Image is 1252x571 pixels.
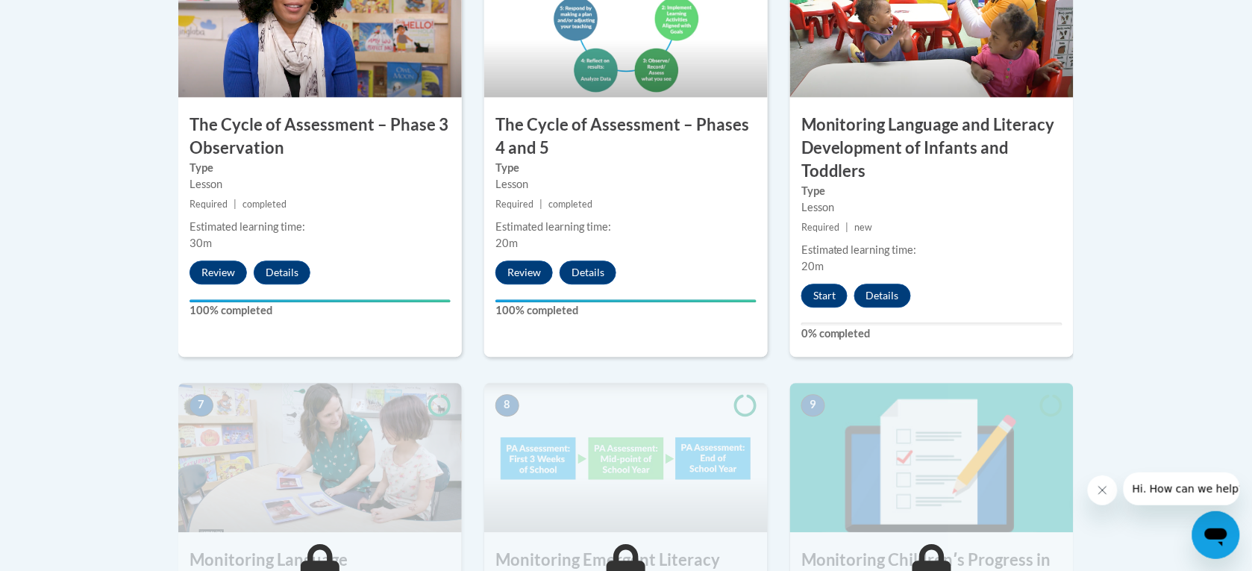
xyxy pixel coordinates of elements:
span: completed [548,199,592,210]
label: 100% completed [495,302,757,319]
div: Estimated learning time: [801,242,1062,258]
img: Course Image [178,383,462,532]
span: Hi. How can we help? [9,10,121,22]
iframe: Button to launch messaging window [1192,511,1240,559]
label: Type [801,183,1062,199]
span: | [845,222,848,233]
label: Type [495,160,757,176]
h3: The Cycle of Assessment – Phases 4 and 5 [484,113,768,160]
span: 30m [190,237,212,249]
span: completed [242,199,287,210]
button: Details [854,284,911,308]
span: | [234,199,237,210]
div: Estimated learning time: [495,219,757,235]
div: Estimated learning time: [190,219,451,235]
img: Course Image [790,383,1074,532]
span: Required [190,199,228,210]
span: 20m [495,237,518,249]
button: Review [190,260,247,284]
span: 8 [495,394,519,416]
span: 9 [801,394,825,416]
span: Required [801,222,839,233]
div: Lesson [801,199,1062,216]
span: | [539,199,542,210]
div: Your progress [495,299,757,302]
span: 7 [190,394,213,416]
button: Details [560,260,616,284]
label: 100% completed [190,302,451,319]
span: new [854,222,872,233]
div: Lesson [495,176,757,193]
h3: The Cycle of Assessment – Phase 3 Observation [178,113,462,160]
span: Required [495,199,533,210]
div: Lesson [190,176,451,193]
span: 20m [801,260,824,272]
button: Details [254,260,310,284]
label: Type [190,160,451,176]
button: Start [801,284,848,308]
h3: Monitoring Language and Literacy Development of Infants and Toddlers [790,113,1074,182]
iframe: Message from company [1124,472,1240,505]
div: Your progress [190,299,451,302]
iframe: Close message [1088,475,1118,505]
button: Review [495,260,553,284]
img: Course Image [484,383,768,532]
label: 0% completed [801,325,1062,342]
